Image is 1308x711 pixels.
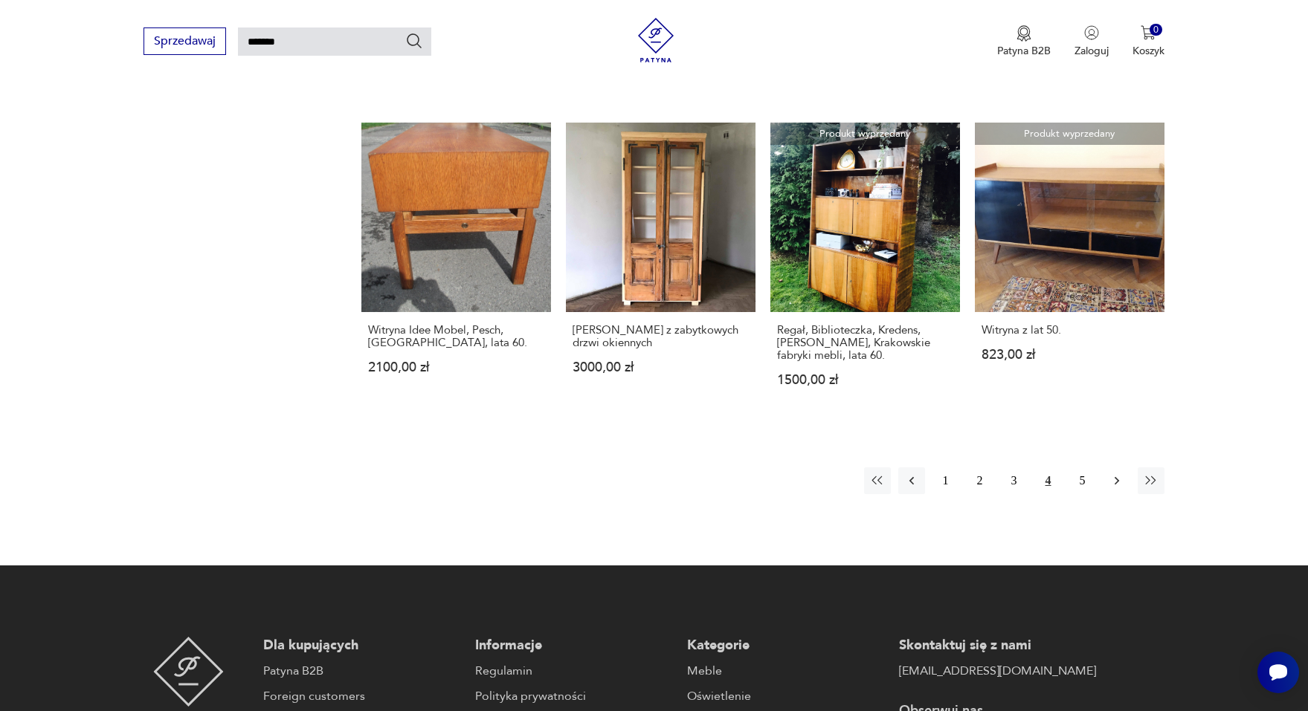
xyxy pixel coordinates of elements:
a: Foreign customers [263,687,460,705]
button: 1 [932,467,959,494]
button: Szukaj [405,32,423,50]
p: 823,00 zł [982,348,1158,361]
button: Zaloguj [1075,25,1109,58]
a: Ikona medaluPatyna B2B [997,25,1051,58]
a: Produkt wyprzedanyRegał, Biblioteczka, Kredens, Witryna ATOS, Krakowskie fabryki mebli, lata 60.R... [770,123,960,415]
p: 3000,00 zł [573,361,749,374]
h3: [PERSON_NAME] z zabytkowych drzwi okiennych [573,324,749,349]
p: 2100,00 zł [368,361,544,374]
button: Sprzedawaj [144,27,226,55]
button: 0Koszyk [1133,25,1164,58]
h3: Witryna Idee Mobel, Pesch, [GEOGRAPHIC_DATA], lata 60. [368,324,544,349]
a: Witryna Idee Mobel, Pesch, Niemcy, lata 60.Witryna Idee Mobel, Pesch, [GEOGRAPHIC_DATA], lata 60.... [361,123,551,415]
a: Witryna stworzona z zabytkowych drzwi okiennych[PERSON_NAME] z zabytkowych drzwi okiennych3000,00 zł [566,123,756,415]
p: 1500,00 zł [777,374,953,386]
img: Patyna - sklep z meblami i dekoracjami vintage [153,637,224,707]
img: Ikona medalu [1017,25,1031,42]
p: Patyna B2B [997,44,1051,58]
p: Informacje [475,637,672,655]
p: Skontaktuj się z nami [899,637,1096,655]
h3: Witryna z lat 50. [982,324,1158,337]
img: Patyna - sklep z meblami i dekoracjami vintage [634,18,678,62]
a: Produkt wyprzedanyWitryna z lat 50.Witryna z lat 50.823,00 zł [975,123,1164,415]
img: Ikonka użytkownika [1084,25,1099,40]
button: 2 [967,467,993,494]
a: Regulamin [475,662,672,680]
p: Koszyk [1133,44,1164,58]
div: 0 [1150,24,1162,36]
button: 3 [1001,467,1028,494]
img: Ikona koszyka [1141,25,1156,40]
a: Meble [687,662,884,680]
button: 5 [1069,467,1096,494]
p: Dla kupujących [263,637,460,655]
p: Zaloguj [1075,44,1109,58]
h3: Regał, Biblioteczka, Kredens, [PERSON_NAME], Krakowskie fabryki mebli, lata 60. [777,324,953,362]
button: 4 [1035,467,1062,494]
a: Sprzedawaj [144,37,226,48]
a: Patyna B2B [263,662,460,680]
iframe: Smartsupp widget button [1257,652,1299,693]
a: [EMAIL_ADDRESS][DOMAIN_NAME] [899,662,1096,680]
p: Kategorie [687,637,884,655]
a: Polityka prywatności [475,687,672,705]
a: Oświetlenie [687,687,884,705]
button: Patyna B2B [997,25,1051,58]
